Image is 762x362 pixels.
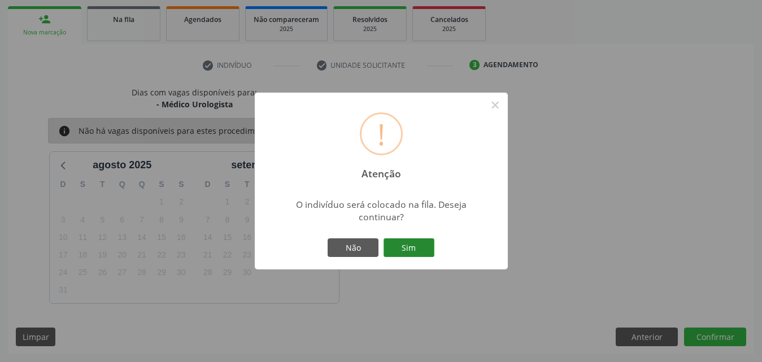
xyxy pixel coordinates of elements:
[281,198,481,223] div: O indivíduo será colocado na fila. Deseja continuar?
[351,160,411,180] h2: Atenção
[486,95,505,115] button: Close this dialog
[328,238,378,258] button: Não
[384,238,434,258] button: Sim
[377,114,385,154] div: !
